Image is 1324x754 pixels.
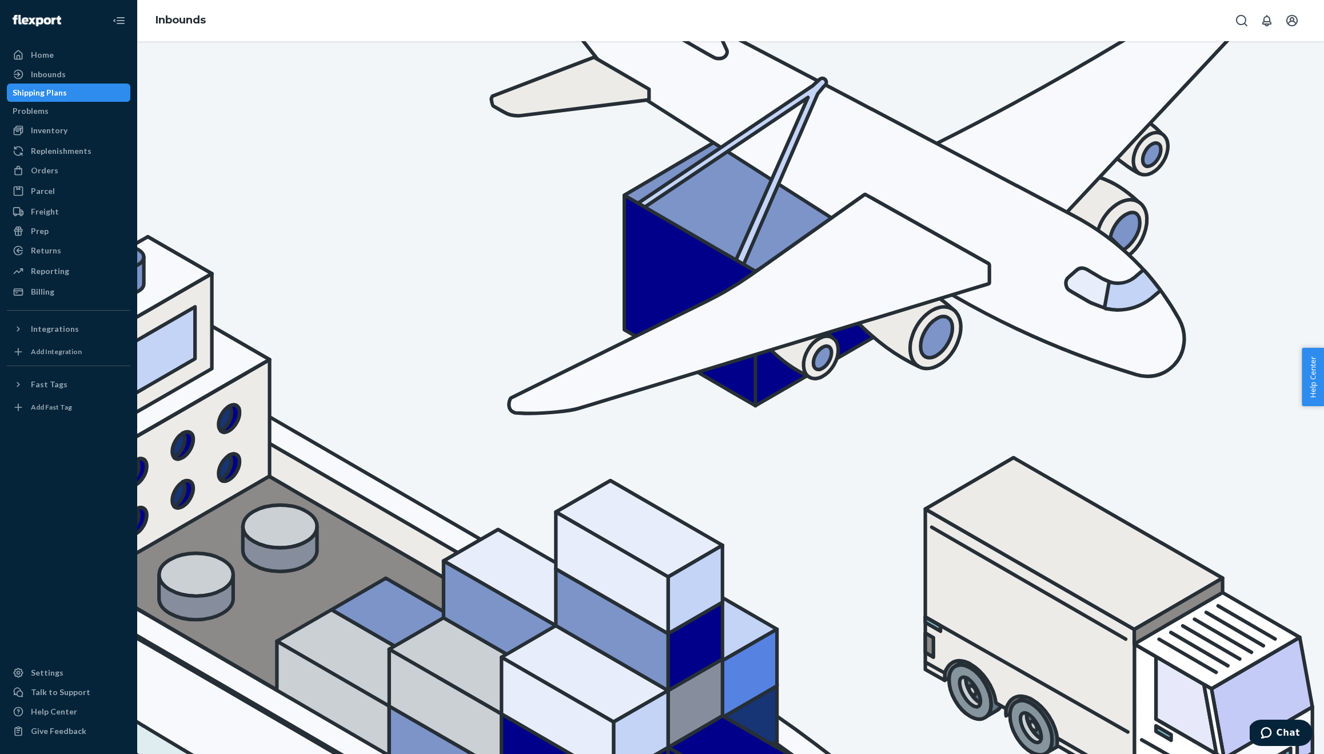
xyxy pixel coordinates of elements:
a: Add Integration [7,343,130,361]
button: Open Search Box [1230,9,1253,32]
a: Returns [7,241,130,260]
div: Help Center [31,706,77,717]
a: Billing [7,283,130,301]
a: Settings [7,664,130,682]
div: Add Integration [31,347,82,356]
div: Inbounds [31,69,66,80]
div: Orders [31,165,58,176]
a: Reporting [7,262,130,280]
a: Replenishments [7,142,130,160]
div: Parcel [31,185,55,197]
button: Open notifications [1255,9,1278,32]
a: Prep [7,222,130,240]
a: Orders [7,161,130,180]
a: Parcel [7,182,130,200]
img: Flexport logo [13,15,61,26]
a: Problems [7,102,130,120]
div: Inventory [31,125,67,136]
button: Integrations [7,320,130,338]
div: Settings [31,667,63,678]
button: Open account menu [1281,9,1303,32]
div: Replenishments [31,145,91,157]
div: Problems [13,105,49,117]
a: Inbounds [7,65,130,84]
a: Inbounds [155,14,206,26]
ol: breadcrumbs [146,4,215,37]
div: Prep [31,225,49,237]
button: Help Center [1302,348,1324,406]
button: Talk to Support [7,683,130,701]
iframe: Opens a widget where you can chat to one of our agents [1250,720,1313,748]
a: Add Fast Tag [7,398,130,416]
div: Reporting [31,265,69,277]
div: Billing [31,286,54,297]
div: Talk to Support [31,686,90,698]
div: Add Fast Tag [31,402,72,412]
div: Returns [31,245,61,256]
div: Shipping Plans [13,87,67,98]
div: Fast Tags [31,379,67,390]
div: Give Feedback [31,725,86,737]
a: Home [7,46,130,64]
a: Help Center [7,703,130,721]
div: Home [31,49,54,61]
button: Give Feedback [7,722,130,740]
a: Freight [7,203,130,221]
a: Shipping Plans [7,84,130,102]
div: Integrations [31,323,79,335]
a: Inventory [7,121,130,140]
div: Freight [31,206,59,217]
button: Close Navigation [107,9,130,32]
button: Fast Tags [7,375,130,394]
